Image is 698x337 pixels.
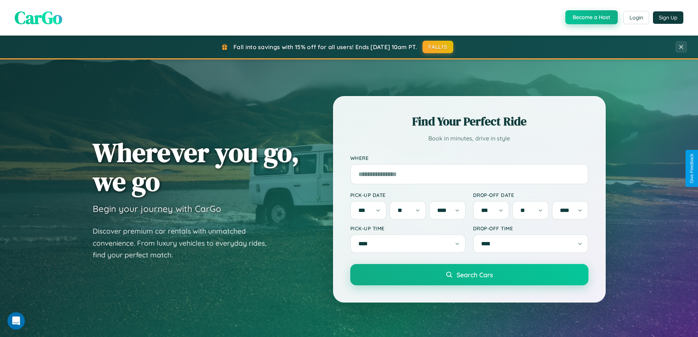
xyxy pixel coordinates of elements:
button: Login [623,11,649,24]
button: FALL15 [422,41,453,53]
label: Drop-off Date [473,192,588,198]
label: Pick-up Time [350,225,466,231]
button: Sign Up [653,11,683,24]
label: Drop-off Time [473,225,588,231]
p: Discover premium car rentals with unmatched convenience. From luxury vehicles to everyday rides, ... [93,225,276,261]
h1: Wherever you go, we go [93,138,299,196]
label: Where [350,155,588,161]
span: CarGo [15,6,62,30]
button: Become a Host [565,10,618,24]
p: Book in minutes, drive in style [350,133,588,144]
button: Search Cars [350,264,588,285]
span: Search Cars [457,271,493,279]
span: Fall into savings with 15% off for all users! Ends [DATE] 10am PT. [233,43,417,51]
h3: Begin your journey with CarGo [93,203,221,214]
h2: Find Your Perfect Ride [350,113,588,129]
iframe: Intercom live chat [7,312,25,330]
div: Give Feedback [689,154,694,183]
label: Pick-up Date [350,192,466,198]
